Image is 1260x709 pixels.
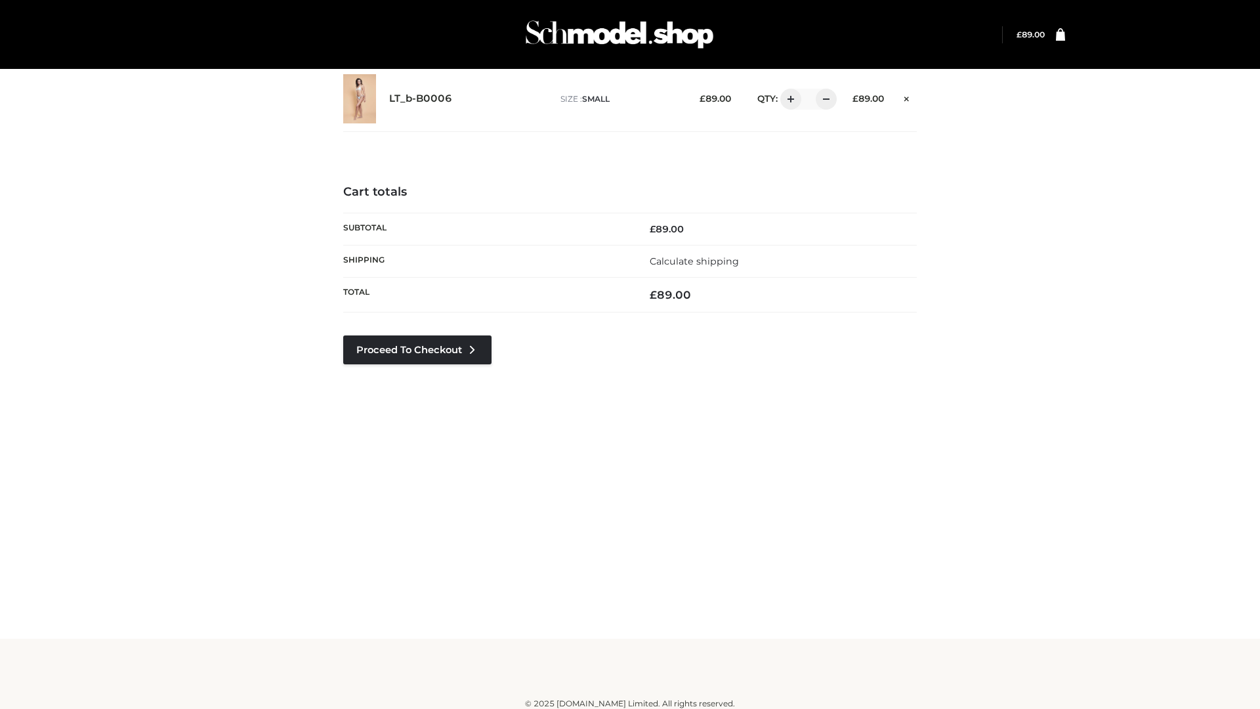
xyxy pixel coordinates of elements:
bdi: 89.00 [650,288,691,301]
div: QTY: [744,89,832,110]
h4: Cart totals [343,185,917,200]
a: Calculate shipping [650,255,739,267]
p: size : [560,93,679,105]
bdi: 89.00 [852,93,884,104]
span: SMALL [582,94,610,104]
span: £ [650,223,656,235]
bdi: 89.00 [700,93,731,104]
span: £ [700,93,705,104]
a: LT_b-B0006 [389,93,452,105]
img: Schmodel Admin 964 [521,9,718,60]
a: Proceed to Checkout [343,335,492,364]
bdi: 89.00 [650,223,684,235]
span: £ [852,93,858,104]
th: Shipping [343,245,630,277]
span: £ [650,288,657,301]
a: £89.00 [1017,30,1045,39]
a: Remove this item [897,89,917,106]
span: £ [1017,30,1022,39]
th: Subtotal [343,213,630,245]
th: Total [343,278,630,312]
bdi: 89.00 [1017,30,1045,39]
